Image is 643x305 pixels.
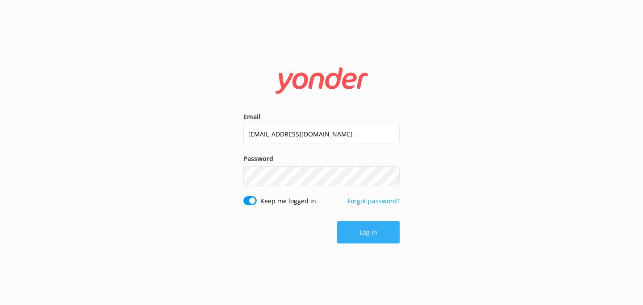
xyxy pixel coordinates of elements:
[243,124,400,144] input: user@emailaddress.com
[347,197,400,205] a: Forgot password?
[260,196,316,206] label: Keep me logged in
[382,167,400,185] button: Show password
[243,112,400,122] label: Email
[337,221,400,243] button: Log in
[243,154,400,164] label: Password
